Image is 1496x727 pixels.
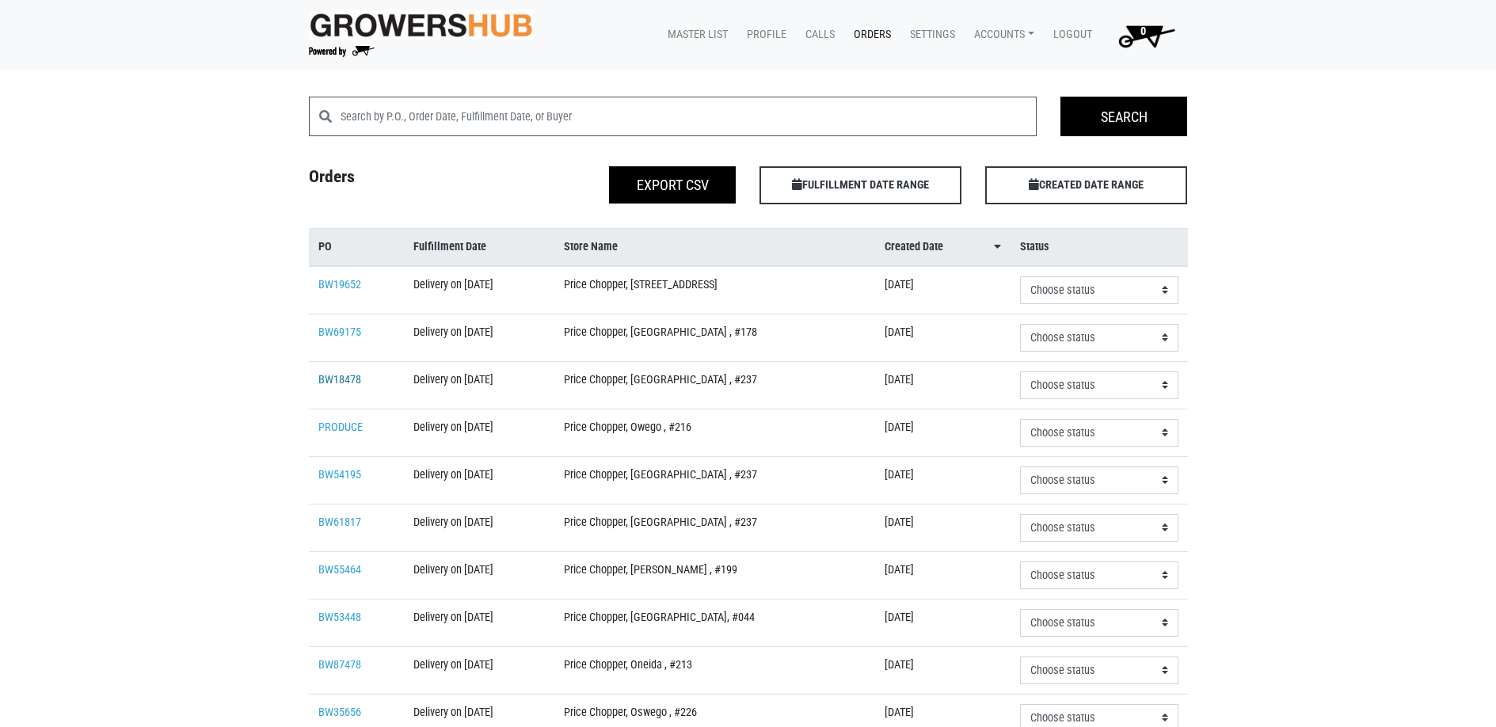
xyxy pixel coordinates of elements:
[318,611,361,624] a: BW53448
[413,238,486,256] span: Fulfillment Date
[564,238,618,256] span: Store Name
[318,325,361,339] a: BW69175
[875,361,1011,409] td: [DATE]
[554,599,875,646] td: Price Chopper, [GEOGRAPHIC_DATA], #044
[413,238,544,256] a: Fulfillment Date
[875,314,1011,361] td: [DATE]
[655,20,734,50] a: Master List
[404,599,554,646] td: Delivery on [DATE]
[297,166,523,198] h4: Orders
[885,238,943,256] span: Created Date
[875,456,1011,504] td: [DATE]
[554,361,875,409] td: Price Chopper, [GEOGRAPHIC_DATA] , #237
[759,166,961,204] span: FULFILLMENT DATE RANGE
[875,646,1011,694] td: [DATE]
[1060,97,1187,136] input: Search
[564,238,866,256] a: Store Name
[875,266,1011,314] td: [DATE]
[404,646,554,694] td: Delivery on [DATE]
[897,20,961,50] a: Settings
[404,266,554,314] td: Delivery on [DATE]
[318,468,361,481] a: BW54195
[554,314,875,361] td: Price Chopper, [GEOGRAPHIC_DATA] , #178
[609,166,736,204] button: Export CSV
[318,658,361,672] a: BW87478
[554,504,875,551] td: Price Chopper, [GEOGRAPHIC_DATA] , #237
[554,266,875,314] td: Price Chopper, [STREET_ADDRESS]
[309,46,375,57] img: Powered by Big Wheelbarrow
[554,409,875,456] td: Price Chopper, Owego , #216
[404,504,554,551] td: Delivery on [DATE]
[318,516,361,529] a: BW61817
[961,20,1041,50] a: Accounts
[318,706,361,719] a: BW35656
[793,20,841,50] a: Calls
[734,20,793,50] a: Profile
[318,278,361,291] a: BW19652
[1111,20,1182,51] img: Cart
[885,238,1001,256] a: Created Date
[875,551,1011,599] td: [DATE]
[1020,238,1049,256] span: Status
[318,373,361,386] a: BW18478
[318,238,332,256] span: PO
[841,20,897,50] a: Orders
[341,97,1037,136] input: Search by P.O., Order Date, Fulfillment Date, or Buyer
[318,563,361,577] a: BW55464
[404,409,554,456] td: Delivery on [DATE]
[1140,25,1146,38] span: 0
[985,166,1187,204] span: CREATED DATE RANGE
[875,599,1011,646] td: [DATE]
[318,238,395,256] a: PO
[554,551,875,599] td: Price Chopper, [PERSON_NAME] , #199
[404,456,554,504] td: Delivery on [DATE]
[554,456,875,504] td: Price Chopper, [GEOGRAPHIC_DATA] , #237
[875,409,1011,456] td: [DATE]
[309,10,534,40] img: original-fc7597fdc6adbb9d0e2ae620e786d1a2.jpg
[875,504,1011,551] td: [DATE]
[1020,238,1178,256] a: Status
[1098,20,1188,51] a: 0
[1041,20,1098,50] a: Logout
[318,421,363,434] a: PRODUCE
[404,314,554,361] td: Delivery on [DATE]
[404,361,554,409] td: Delivery on [DATE]
[404,551,554,599] td: Delivery on [DATE]
[554,646,875,694] td: Price Chopper, Oneida , #213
